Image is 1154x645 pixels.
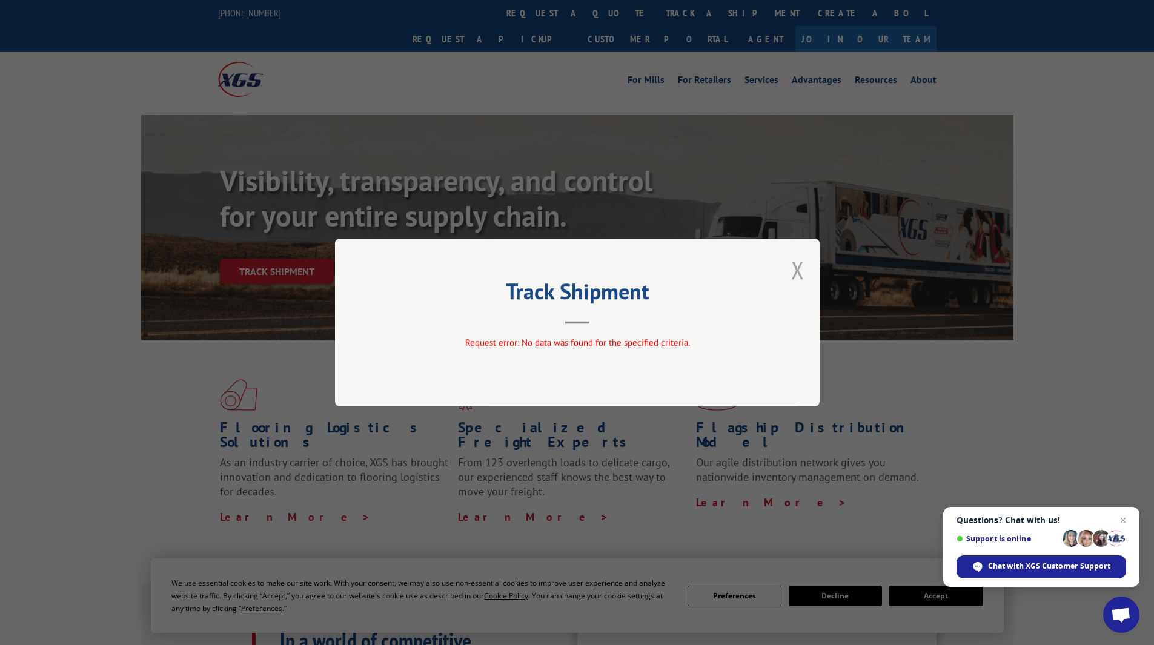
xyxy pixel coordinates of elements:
button: Close modal [791,254,804,286]
a: Open chat [1103,597,1139,633]
span: Request error: No data was found for the specified criteria. [465,337,689,348]
span: Support is online [957,534,1058,543]
h2: Track Shipment [396,283,759,306]
span: Chat with XGS Customer Support [988,561,1110,572]
span: Chat with XGS Customer Support [957,555,1126,578]
span: Questions? Chat with us! [957,515,1126,525]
